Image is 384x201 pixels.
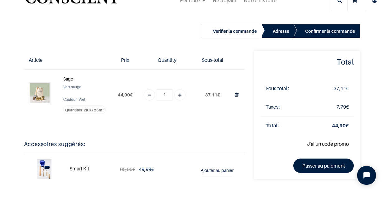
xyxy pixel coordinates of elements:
a: Add one [174,89,185,100]
span: 37,11 [334,85,346,91]
span: € [118,92,133,97]
strong: € [332,122,349,129]
th: Sous-total [195,51,229,70]
span: € [139,166,154,172]
div: Adresse [273,27,289,35]
h5: Accessoires suggérés: [24,140,245,149]
span: 49,99 [139,166,151,172]
del: € [120,166,135,172]
span: 2KG / 25m² [84,108,103,112]
a: Sage [63,75,73,83]
span: € [205,92,220,97]
strong: Smart Kit [70,165,89,172]
h4: Total [261,57,354,67]
strong: Ajouter au panier [201,168,234,173]
span: 37,11 [205,92,217,97]
span: € [334,85,349,91]
a: Smart Kit [37,165,51,172]
span: 44,90 [118,92,130,97]
td: Sous-total : [261,79,313,98]
iframe: Tidio Chat [352,161,381,190]
span: € [336,104,349,110]
a: Ajouter au panier [201,164,234,175]
span: 7,79 [336,104,346,110]
img: Sage (2KG / 25m²) [30,83,50,103]
th: Prix [112,51,139,70]
td: Taxes : [261,98,313,116]
span: 65,00 [120,166,132,172]
strong: Total : [266,122,280,129]
div: Confirmer la commande [305,27,355,35]
th: Quantity [139,51,195,70]
span: 44,90 [332,122,346,129]
span: Quantités [65,108,82,112]
a: J'ai un code promo [307,141,349,147]
strong: Sage [63,76,73,81]
a: Passer au paiement [293,159,354,173]
th: Article [24,51,58,70]
img: Smart Kit [37,159,51,179]
label: - [63,105,106,114]
a: Supprimer du panier [235,91,239,98]
div: Vérifier la commande [213,27,257,35]
a: Smart Kit [70,164,89,173]
span: Couleur: Vert [63,97,85,102]
a: Remove one [144,89,155,100]
span: Vert sauge [63,85,81,89]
